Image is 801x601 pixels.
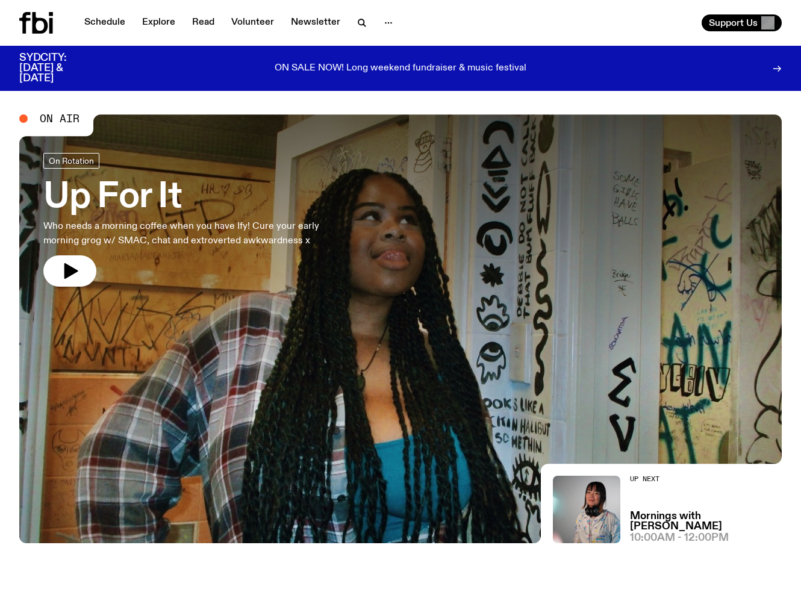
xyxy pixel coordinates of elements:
[19,114,782,543] a: Ify - a Brown Skin girl with black braided twists, looking up to the side with her tongue stickin...
[185,14,222,31] a: Read
[135,14,182,31] a: Explore
[284,14,348,31] a: Newsletter
[275,63,526,74] p: ON SALE NOW! Long weekend fundraiser & music festival
[630,533,729,543] span: 10:00am - 12:00pm
[49,156,94,165] span: On Rotation
[43,219,352,248] p: Who needs a morning coffee when you have Ify! Cure your early morning grog w/ SMAC, chat and extr...
[43,181,352,214] h3: Up For It
[630,476,782,482] h2: Up Next
[19,53,96,84] h3: SYDCITY: [DATE] & [DATE]
[630,511,782,532] a: Mornings with [PERSON_NAME]
[43,153,99,169] a: On Rotation
[43,153,352,287] a: Up For ItWho needs a morning coffee when you have Ify! Cure your early morning grog w/ SMAC, chat...
[553,476,620,543] img: Kana Frazer is smiling at the camera with her head tilted slightly to her left. She wears big bla...
[77,14,132,31] a: Schedule
[224,14,281,31] a: Volunteer
[702,14,782,31] button: Support Us
[40,113,79,124] span: On Air
[709,17,758,28] span: Support Us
